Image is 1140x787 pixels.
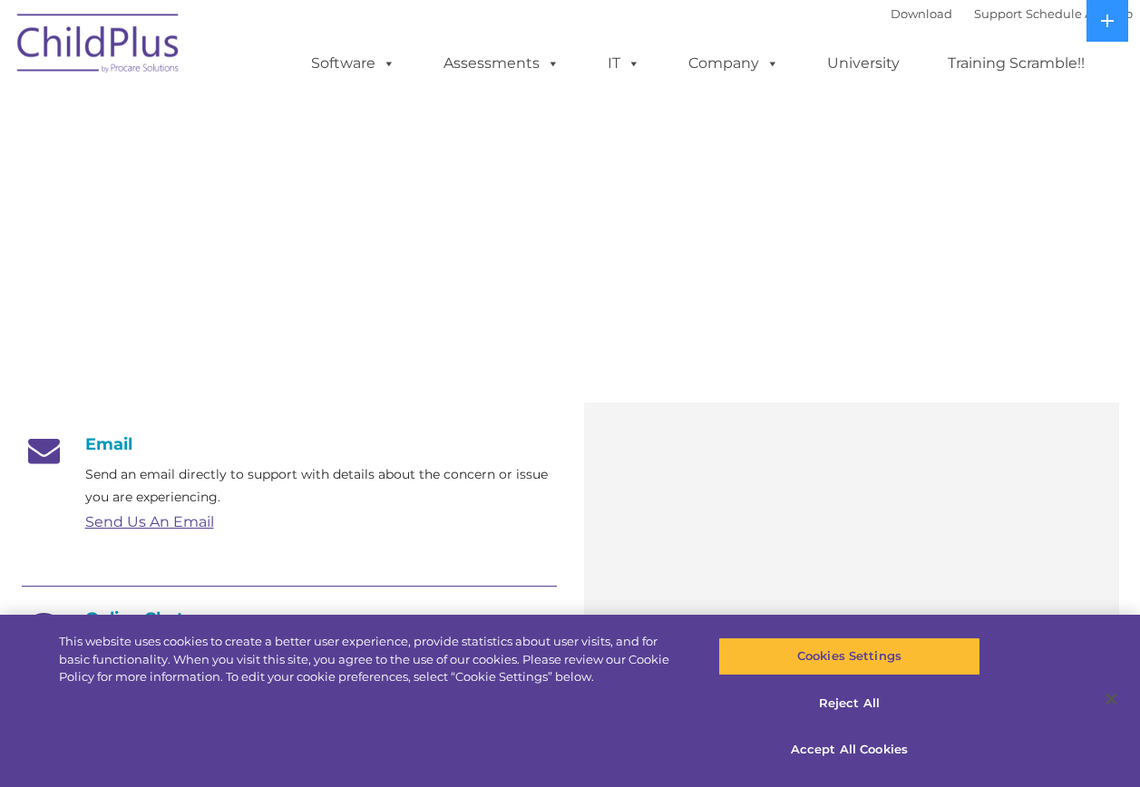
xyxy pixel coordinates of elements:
[718,685,980,723] button: Reject All
[718,637,980,675] button: Cookies Settings
[293,45,414,82] a: Software
[85,513,214,530] a: Send Us An Email
[85,463,557,509] p: Send an email directly to support with details about the concern or issue you are experiencing.
[891,6,1133,21] font: |
[670,45,797,82] a: Company
[1091,679,1131,719] button: Close
[718,731,980,769] button: Accept All Cookies
[1026,6,1133,21] a: Schedule A Demo
[891,6,952,21] a: Download
[974,6,1022,21] a: Support
[930,45,1103,82] a: Training Scramble!!
[809,45,918,82] a: University
[425,45,578,82] a: Assessments
[22,434,557,454] h4: Email
[589,45,658,82] a: IT
[22,608,557,628] h4: Online Chat
[59,633,684,686] div: This website uses cookies to create a better user experience, provide statistics about user visit...
[8,1,190,92] img: ChildPlus by Procare Solutions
